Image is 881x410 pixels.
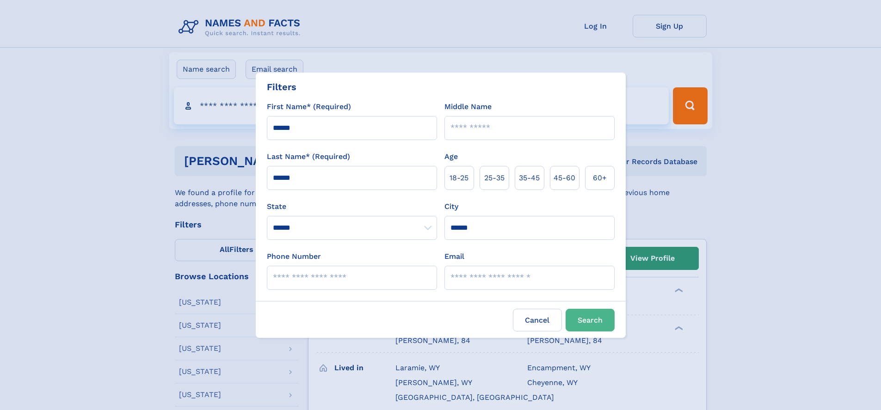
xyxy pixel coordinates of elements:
[444,251,464,262] label: Email
[267,251,321,262] label: Phone Number
[450,172,468,184] span: 18‑25
[444,101,492,112] label: Middle Name
[519,172,540,184] span: 35‑45
[484,172,505,184] span: 25‑35
[444,151,458,162] label: Age
[593,172,607,184] span: 60+
[554,172,575,184] span: 45‑60
[566,309,615,331] button: Search
[267,101,351,112] label: First Name* (Required)
[513,309,562,331] label: Cancel
[267,80,296,94] div: Filters
[267,201,437,212] label: State
[267,151,350,162] label: Last Name* (Required)
[444,201,458,212] label: City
